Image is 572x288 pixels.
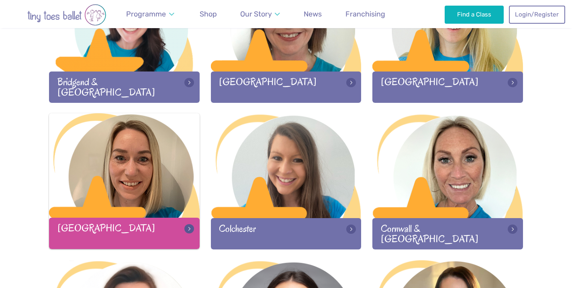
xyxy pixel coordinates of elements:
a: Cornwall & [GEOGRAPHIC_DATA] [372,114,523,249]
div: Bridgend & [GEOGRAPHIC_DATA] [49,71,200,102]
a: [GEOGRAPHIC_DATA] [49,113,200,249]
div: [GEOGRAPHIC_DATA] [372,71,523,102]
a: Franchising [342,5,389,23]
a: Programme [123,5,178,23]
span: Shop [200,10,217,18]
img: tiny toes ballet [10,4,123,26]
a: Our Story [237,5,284,23]
a: Find a Class [445,6,504,23]
a: Login/Register [509,6,565,23]
div: [GEOGRAPHIC_DATA] [211,71,362,102]
span: Franchising [345,10,385,18]
a: News [300,5,325,23]
div: Cornwall & [GEOGRAPHIC_DATA] [372,218,523,249]
div: Colchester [211,218,362,249]
span: Programme [126,10,166,18]
div: [GEOGRAPHIC_DATA] [49,218,200,249]
a: Shop [196,5,221,23]
a: Colchester [211,114,362,249]
span: News [304,10,322,18]
span: Our Story [240,10,272,18]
